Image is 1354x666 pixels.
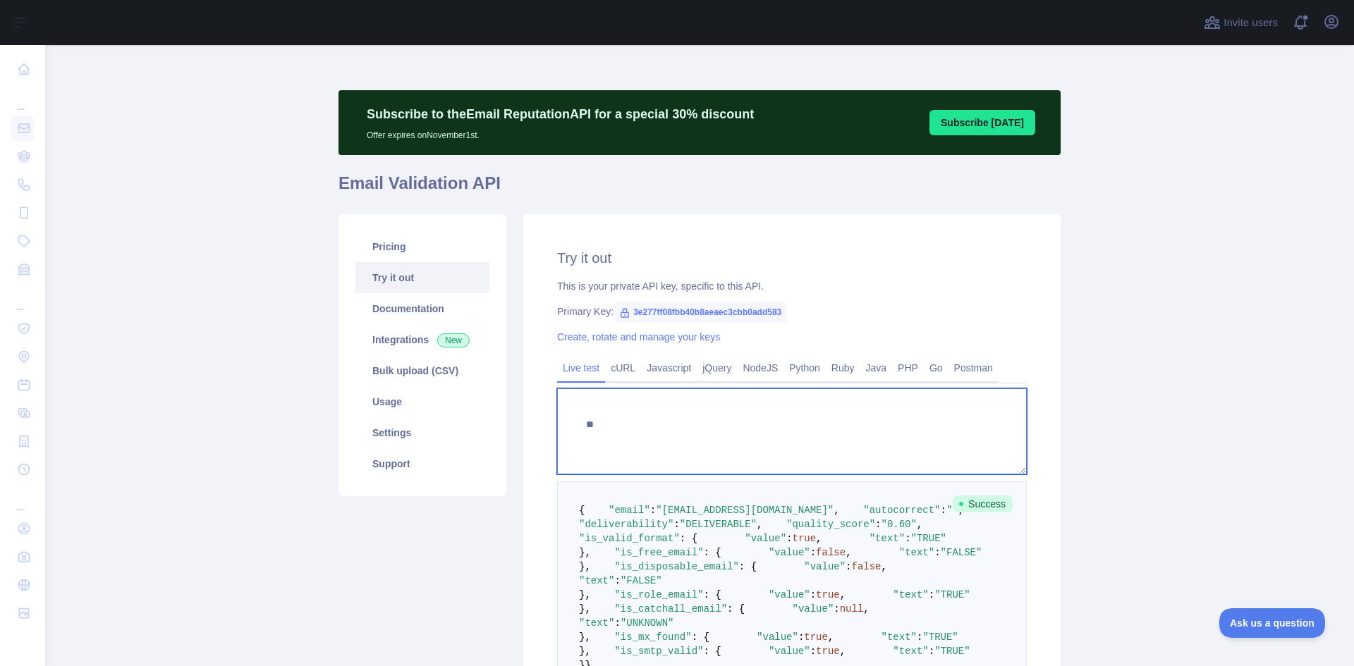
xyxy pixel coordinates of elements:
[922,631,958,643] span: "TRUE"
[899,547,934,558] span: "text"
[846,561,851,572] span: :
[11,485,34,513] div: ...
[745,533,786,544] span: "value"
[680,533,697,544] span: : {
[1219,608,1326,638] iframe: Toggle Customer Support
[557,304,1027,319] div: Primary Key:
[826,357,860,379] a: Ruby
[338,172,1061,206] h1: Email Validation API
[355,386,489,417] a: Usage
[816,646,840,657] span: true
[621,617,674,629] span: "UNKNOWN"
[437,333,470,347] span: New
[355,262,489,293] a: Try it out
[614,547,703,558] span: "is_free_email"
[703,646,721,657] span: : {
[917,631,922,643] span: :
[614,631,691,643] span: "is_mx_found"
[692,631,709,643] span: : {
[557,248,1027,268] h2: Try it out
[557,279,1027,293] div: This is your private API key, specific to this API.
[579,631,591,643] span: },
[355,448,489,479] a: Support
[911,533,946,544] span: "TRUE"
[924,357,949,379] a: Go
[893,589,928,600] span: "text"
[557,357,605,379] a: Live test
[846,547,851,558] span: ,
[882,519,917,530] span: "0.60"
[810,646,816,657] span: :
[804,561,846,572] span: "value"
[786,519,875,530] span: "quality_score"
[579,646,591,657] span: },
[579,505,585,516] span: {
[840,589,846,600] span: ,
[929,589,934,600] span: :
[860,357,893,379] a: Java
[579,533,680,544] span: "is_valid_format"
[614,561,738,572] span: "is_disposable_email"
[1224,15,1278,31] span: Invite users
[852,561,882,572] span: false
[769,646,810,657] span: "value"
[355,231,489,262] a: Pricing
[673,519,679,530] span: :
[737,357,783,379] a: NodeJS
[946,505,958,516] span: ""
[941,547,982,558] span: "FALSE"
[882,561,887,572] span: ,
[834,505,839,516] span: ,
[641,357,697,379] a: Javascript
[355,355,489,386] a: Bulk upload (CSV)
[614,646,703,657] span: "is_smtp_valid"
[697,357,737,379] a: jQuery
[739,561,757,572] span: : {
[783,357,826,379] a: Python
[863,603,869,615] span: ,
[834,603,839,615] span: :
[614,302,787,323] span: 3e277ff08fbb40b8aeaec3cbb0add583
[892,357,924,379] a: PHP
[793,603,834,615] span: "value"
[1201,11,1281,34] button: Invite users
[875,519,881,530] span: :
[579,561,591,572] span: },
[650,505,656,516] span: :
[941,505,946,516] span: :
[579,519,673,530] span: "deliverability"
[870,533,905,544] span: "text"
[614,617,620,629] span: :
[11,85,34,113] div: ...
[840,646,846,657] span: ,
[579,575,614,586] span: "text"
[810,589,816,600] span: :
[680,519,757,530] span: "DELIVERABLE"
[656,505,834,516] span: "[EMAIL_ADDRESS][DOMAIN_NAME]"
[579,547,591,558] span: },
[367,104,754,124] p: Subscribe to the Email Reputation API for a special 30 % discount
[769,547,810,558] span: "value"
[703,547,721,558] span: : {
[792,533,816,544] span: true
[905,533,910,544] span: :
[934,589,970,600] span: "TRUE"
[893,646,928,657] span: "text"
[367,124,754,141] p: Offer expires on November 1st.
[798,631,804,643] span: :
[355,293,489,324] a: Documentation
[621,575,662,586] span: "FALSE"
[816,589,840,600] span: true
[609,505,650,516] span: "email"
[727,603,745,615] span: : {
[703,589,721,600] span: : {
[810,547,816,558] span: :
[769,589,810,600] span: "value"
[757,519,762,530] span: ,
[804,631,828,643] span: true
[949,357,999,379] a: Postman
[579,617,614,629] span: "text"
[929,646,934,657] span: :
[917,519,922,530] span: ,
[355,324,489,355] a: Integrations New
